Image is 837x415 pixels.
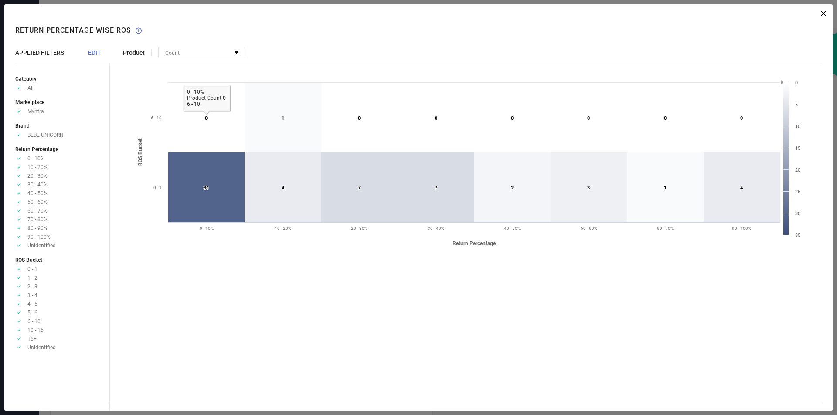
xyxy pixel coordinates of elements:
text: 0 - 10% [200,226,214,231]
span: ROS Bucket [15,257,42,263]
text: 60 - 70% [657,226,674,231]
span: 60 - 70% [27,208,48,214]
span: 15+ [27,336,37,342]
text: 30 [795,211,800,216]
span: 80 - 90% [27,225,48,231]
text: 7 [435,185,437,191]
span: 50 - 60% [27,199,48,205]
span: 40 - 50% [27,190,48,196]
span: 1 - 2 [27,275,37,281]
text: 1 [282,115,284,121]
text: 6 - 10 [151,115,162,120]
text: 10 [795,124,800,129]
span: Unidentified [27,243,56,249]
span: 0 - 10% [27,155,44,162]
text: 15 [795,145,800,151]
text: 0 [587,115,590,121]
span: 10 - 15 [27,327,44,333]
text: 1 [664,185,667,191]
span: All [27,85,34,91]
span: 0 - 1 [27,266,37,272]
text: 10 - 20% [275,226,291,231]
span: 90 - 100% [27,234,51,240]
span: Product [123,49,145,56]
span: APPLIED FILTERS [15,49,64,56]
span: 5 - 6 [27,310,37,316]
span: 6 - 10 [27,318,41,324]
span: Count [165,50,180,56]
text: 3 [587,185,590,191]
text: 0 [358,115,361,121]
text: 31 [204,185,209,191]
text: 0 [740,115,743,121]
text: 0 [435,115,437,121]
text: 5 [795,102,798,108]
span: Myntra [27,108,44,115]
text: 7 [358,185,361,191]
text: 25 [795,189,800,195]
span: 10 - 20% [27,164,48,170]
text: 0 [205,115,208,121]
span: 20 - 30% [27,173,48,179]
text: 30 - 40% [428,226,444,231]
text: 0 [664,115,667,121]
span: 70 - 80% [27,216,48,223]
span: 2 - 3 [27,283,37,290]
text: 90 - 100% [732,226,751,231]
text: 4 [740,185,743,191]
tspan: ROS Bucket [137,139,143,166]
span: Return Percentage [15,146,58,152]
span: 30 - 40% [27,182,48,188]
text: 0 [511,115,514,121]
text: 2 [511,185,514,191]
text: 4 [282,185,285,191]
text: 0 [795,80,798,86]
tspan: Return Percentage [453,240,496,246]
span: 4 - 5 [27,301,37,307]
span: Category [15,76,37,82]
span: Unidentified [27,344,56,351]
span: EDIT [88,49,101,56]
span: Marketplace [15,99,44,105]
text: 20 [795,167,800,173]
text: 0 - 1 [153,185,162,190]
span: BEBE UNICORN [27,132,64,138]
text: 50 - 60% [581,226,597,231]
h1: Return Percentage Wise ROS [15,26,131,34]
text: 35 [795,233,800,238]
span: Brand [15,123,30,129]
text: 20 - 30% [351,226,367,231]
text: 40 - 50% [504,226,521,231]
span: 3 - 4 [27,292,37,298]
